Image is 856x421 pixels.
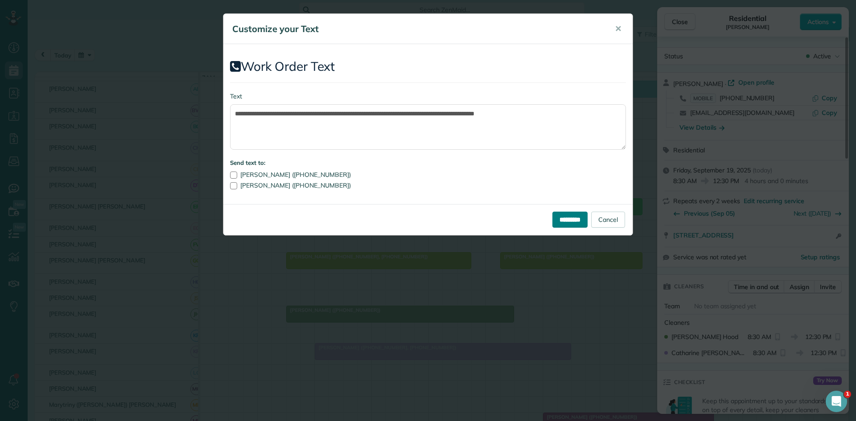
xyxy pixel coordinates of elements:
[826,391,847,412] iframe: Intercom live chat
[232,23,602,35] h5: Customize your Text
[615,24,621,34] span: ✕
[240,181,351,189] span: [PERSON_NAME] ([PHONE_NUMBER])
[591,212,625,228] a: Cancel
[230,92,626,101] label: Text
[230,159,265,166] strong: Send text to:
[230,60,626,74] h2: Work Order Text
[844,391,851,398] span: 1
[240,171,351,179] span: [PERSON_NAME] ([PHONE_NUMBER])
